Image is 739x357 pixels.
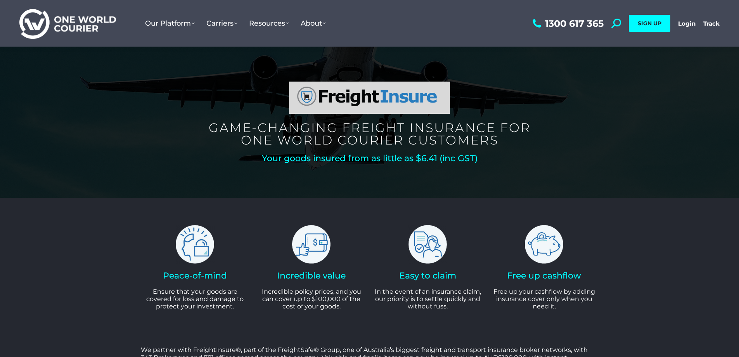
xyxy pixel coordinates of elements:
[141,288,249,310] p: Ensure that your goods are covered for loss and damage to protect your investment.
[408,225,447,264] img: freight insure easy to claim icon woman, policy tick
[145,19,195,28] span: Our Platform
[490,288,599,310] p: Free up your cashflow by adding insurance cover only when you need it.
[678,20,696,27] a: Login
[703,20,720,27] a: Track
[374,288,482,310] p: In the event of an insurance claim, our priority is to settle quickly and without fuss.
[139,11,201,35] a: Our Platform
[295,11,332,35] a: About
[638,20,661,27] span: SIGN UP
[490,272,599,280] h2: Free up cashflow
[301,19,326,28] span: About
[531,19,604,28] a: 1300 617 365
[629,15,670,32] a: SIGN UP
[206,19,237,28] span: Carriers
[195,154,545,163] h2: Your goods insured from as little as $6.41 (inc GST)
[292,225,331,264] img: freight insure icon incredible value thumbs up wallet dollar
[176,225,215,264] img: freight insure icon peace of mins lock brain
[19,8,116,39] img: One World Courier
[243,11,295,35] a: Resources
[249,19,289,28] span: Resources
[195,122,545,146] h5: Game-changing freight insurance for One world courier customers
[289,82,450,114] img: FreightInsure logo
[374,272,482,280] h2: Easy to claim
[141,272,249,280] h2: Peace-of-mind
[257,288,366,310] p: Incredible policy prices, and you can cover up to $100,000 of the cost of your goods.
[257,272,366,280] h2: Incredible value
[525,225,564,264] img: freight insure piggy bank icon free up cashflow
[201,11,243,35] a: Carriers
